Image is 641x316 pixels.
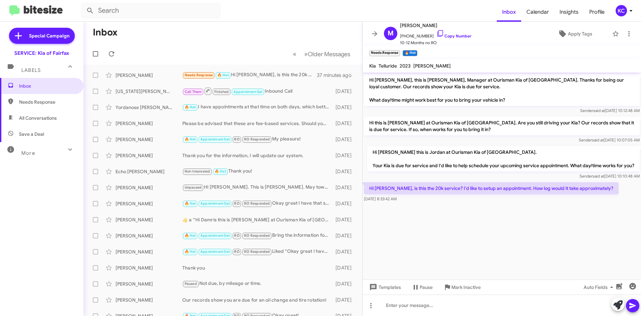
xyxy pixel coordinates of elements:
div: ​👍​ a “ Hi Damris this is [PERSON_NAME] at Ourisman Kia of [GEOGRAPHIC_DATA]. I just wanted to ch... [182,216,332,223]
div: [US_STATE][PERSON_NAME] [116,88,182,95]
div: [DATE] [332,248,357,255]
div: [PERSON_NAME] [116,200,182,207]
span: Mark Inactive [451,281,481,293]
div: [DATE] [332,200,357,207]
span: Appointment Set [200,137,230,141]
div: Thank you [182,265,332,271]
button: Apply Tags [541,28,609,40]
div: [DATE] [332,88,357,95]
span: Sender [DATE] 10:10:48 AM [580,174,640,179]
div: [DATE] [332,232,357,239]
div: I have appointments at that time on both days, which better suits your schedule? [182,103,332,111]
a: Profile [584,2,610,22]
span: Appointment Set [233,90,263,94]
span: Unpaused [185,185,202,190]
div: [DATE] [332,152,357,159]
div: Thank you! [182,168,332,175]
span: Kia [369,63,376,69]
div: SERVICE: Kia of Fairfax [14,50,69,57]
span: Appointment Set [200,233,230,238]
div: [DATE] [332,104,357,111]
a: Calendar [521,2,554,22]
span: Special Campaign [29,32,69,39]
span: Not-Interested [185,169,210,174]
div: [DATE] [332,265,357,271]
div: [DATE] [332,184,357,191]
div: [DATE] [332,216,357,223]
span: 🔥 Hot [217,73,229,77]
button: Previous [289,47,300,61]
div: Hi [PERSON_NAME], is this the 20k service? I'd like to setup an appointment. How log would it tak... [182,71,317,79]
div: [PERSON_NAME] [116,136,182,143]
span: Older Messages [308,50,350,58]
span: « [293,50,296,58]
div: [DATE] [332,281,357,287]
div: Echo [PERSON_NAME] [116,168,182,175]
a: Special Campaign [9,28,75,44]
p: Hi [PERSON_NAME], is this the 20k service? I'd like to setup an appointment. How log would it tak... [364,182,619,194]
h1: Inbox [93,27,118,38]
button: Auto Fields [578,281,621,293]
span: Needs Response [19,99,76,105]
div: [DATE] [332,136,357,143]
div: Inbound Call [182,87,332,95]
div: [PERSON_NAME] [116,232,182,239]
span: RO Responded [244,233,270,238]
div: [PERSON_NAME] [116,72,182,79]
nav: Page navigation example [289,47,354,61]
span: said at [593,108,605,113]
span: Telluride [379,63,397,69]
div: Yordanose [PERSON_NAME] [116,104,182,111]
div: Bring the information for it just in case but the maintenance plan should be attached to your vin... [182,232,332,239]
div: [PERSON_NAME] [116,152,182,159]
div: Thank you for the information, I will update our system. [182,152,332,159]
span: RO Responded [244,137,270,141]
span: Pause [420,281,433,293]
span: M [388,28,394,39]
button: Templates [363,281,406,293]
span: Templates [368,281,401,293]
a: Insights [554,2,584,22]
span: RO [234,137,239,141]
button: Next [300,47,354,61]
span: Paused [185,282,197,286]
div: [PERSON_NAME] [116,216,182,223]
button: Pause [406,281,438,293]
small: 🔥 Hot [403,50,417,56]
p: Hi [PERSON_NAME], this is [PERSON_NAME], Manager at Ourisman Kia of [GEOGRAPHIC_DATA]. Thanks for... [364,74,640,106]
span: said at [592,137,604,142]
span: Appointment Set [200,249,230,254]
span: Finished [214,90,229,94]
div: [PERSON_NAME] [116,297,182,303]
span: Auto Fields [584,281,616,293]
span: [PERSON_NAME] [413,63,451,69]
div: 37 minutes ago [317,72,357,79]
span: said at [593,174,604,179]
span: » [304,50,308,58]
span: RO [234,233,239,238]
div: [PERSON_NAME] [116,265,182,271]
span: Labels [21,67,41,73]
span: 🔥 Hot [185,137,196,141]
span: 🔥 Hot [185,105,196,109]
div: Liked “Okay great I have that scheduled for you!” [182,248,332,255]
span: Sender [DATE] 10:07:05 AM [579,137,640,142]
span: 🔥 Hot [185,249,196,254]
span: 🔥 Hot [185,233,196,238]
span: [PERSON_NAME] [400,21,471,29]
span: Sender [DATE] 10:12:48 AM [580,108,640,113]
p: Hi this is [PERSON_NAME] at Ourisman Kia of [GEOGRAPHIC_DATA]. Are you still driving your Kia? Ou... [364,117,640,135]
div: [DATE] [332,297,357,303]
div: Okay great I have that scheduled for you! [182,200,332,207]
span: All Conversations [19,115,57,121]
span: [PHONE_NUMBER] [400,29,471,39]
input: Search [81,3,221,19]
span: 🔥 Hot [185,201,196,206]
div: [PERSON_NAME] [116,281,182,287]
div: Our records show you are due for an oil change and tire rotation! [182,297,332,303]
div: KC [616,5,627,16]
button: KC [610,5,634,16]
